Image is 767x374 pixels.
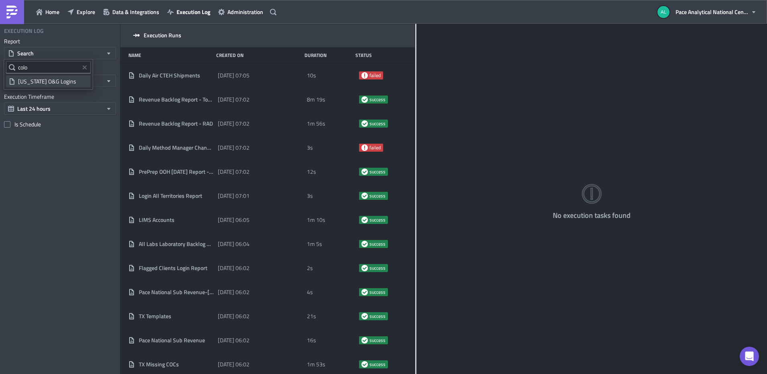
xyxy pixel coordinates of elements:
[369,289,386,295] span: success
[218,168,250,175] span: [DATE] 07:02
[218,337,250,344] span: [DATE] 06:02
[361,289,368,295] span: success
[307,264,313,272] span: 2s
[218,289,250,296] span: [DATE] 06:02
[307,337,316,344] span: 16s
[369,96,386,103] span: success
[307,192,313,199] span: 3s
[361,361,368,368] span: success
[361,313,368,319] span: success
[361,265,368,271] span: success
[361,120,368,127] span: success
[369,337,386,344] span: success
[18,77,88,85] div: [US_STATE] O&G Logins
[144,32,181,39] span: Execution Runs
[139,264,207,272] span: Flagged Clients Login Report
[361,241,368,247] span: success
[307,168,316,175] span: 12s
[139,144,214,151] span: Daily Method Manager Changes
[361,96,368,103] span: success
[4,121,116,128] label: Is Schedule
[307,144,313,151] span: 3s
[139,337,205,344] span: Pace National Sub Revenue
[369,265,386,271] span: success
[218,313,250,320] span: [DATE] 06:02
[307,289,313,296] span: 4s
[128,52,212,58] div: Name
[307,72,316,79] span: 10s
[63,6,99,18] button: Explore
[227,8,263,16] span: Administration
[218,240,250,248] span: [DATE] 06:04
[369,72,381,79] span: failed
[218,361,250,368] span: [DATE] 06:02
[139,240,214,248] span: All Labs Laboratory Backlog Report
[361,217,368,223] span: success
[99,6,163,18] button: Data & Integrations
[369,313,386,319] span: success
[304,52,352,58] div: Duration
[361,193,368,199] span: success
[32,6,63,18] button: Home
[653,3,761,21] button: Pace Analytical National Center for Testing and Innovation
[4,102,116,115] button: Last 24 hours
[139,289,214,296] span: Pace National Sub Revenue-[GEOGRAPHIC_DATA]
[553,211,631,220] h4: No execution tasks found
[307,216,325,224] span: 1m 10s
[214,6,267,18] button: Administration
[361,337,368,344] span: success
[218,192,250,199] span: [DATE] 07:01
[657,5,670,19] img: Avatar
[307,240,322,248] span: 1m 5s
[139,96,214,103] span: Revenue Backlog Report - Total In House - RAD
[218,144,250,151] span: [DATE] 07:02
[361,169,368,175] span: success
[369,241,386,247] span: success
[17,49,34,57] span: Search
[139,313,171,320] span: TX Templates
[139,216,175,224] span: LIMS Accounts
[355,52,403,58] div: Status
[4,47,116,59] button: Search
[112,8,159,16] span: Data & Integrations
[4,27,44,35] h4: Execution Log
[4,93,116,100] label: Execution Timeframe
[6,61,91,73] input: Filter...
[676,8,748,16] span: Pace Analytical National Center for Testing and Innovation
[307,120,325,127] span: 1m 56s
[218,216,250,224] span: [DATE] 06:05
[307,361,325,368] span: 1m 53s
[139,168,214,175] span: PrePrep OOH [DATE] Report - 8am
[163,6,214,18] button: Execution Log
[361,72,368,79] span: failed
[139,120,213,127] span: Revenue Backlog Report - RAD
[218,120,250,127] span: [DATE] 07:02
[139,192,202,199] span: Login All Territories Report
[6,6,18,18] img: PushMetrics
[216,52,300,58] div: Created On
[369,193,386,199] span: success
[307,313,316,320] span: 21s
[17,104,51,113] span: Last 24 hours
[45,8,59,16] span: Home
[369,217,386,223] span: success
[139,72,200,79] span: Daily Air CTEH Shipments
[369,361,386,368] span: success
[369,169,386,175] span: success
[369,120,386,127] span: success
[4,38,116,45] label: Report
[139,361,179,368] span: TX Missing COCs
[361,144,368,151] span: failed
[80,63,89,72] button: Clear filter query
[218,264,250,272] span: [DATE] 06:02
[307,96,325,103] span: 8m 19s
[6,73,91,87] ul: selectable options
[77,8,95,16] span: Explore
[218,96,250,103] span: [DATE] 07:02
[369,144,381,151] span: failed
